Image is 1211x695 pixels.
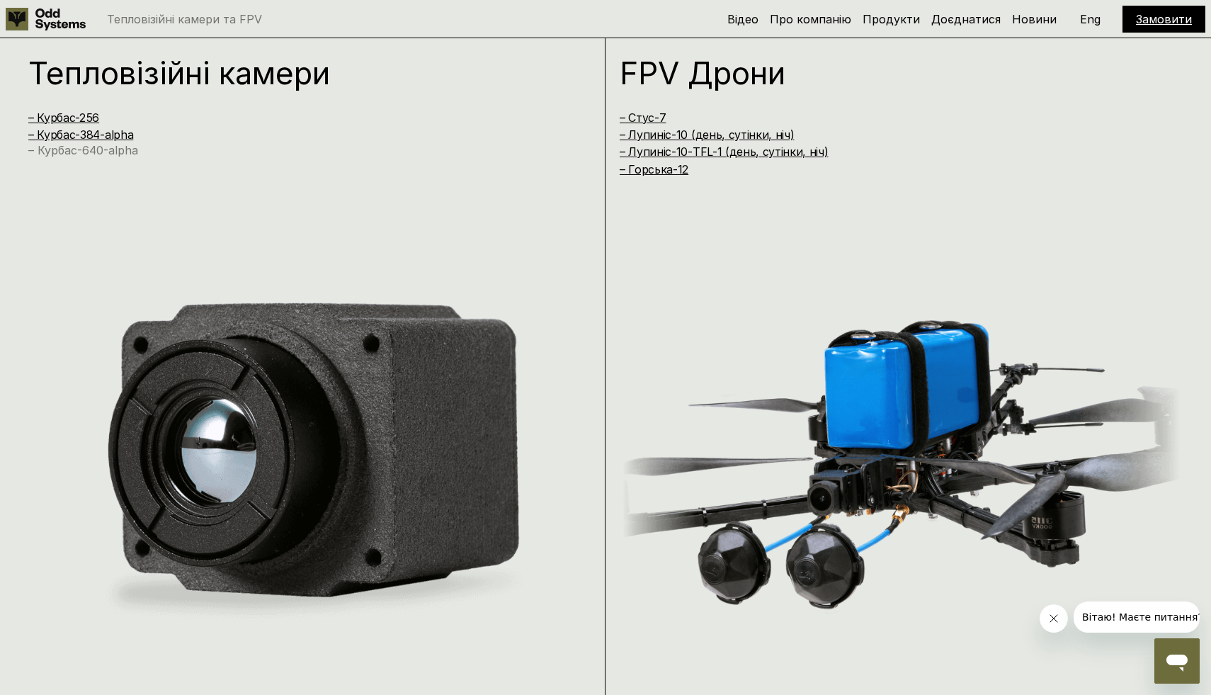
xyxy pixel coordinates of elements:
[770,12,851,26] a: Про компанію
[931,12,1001,26] a: Доєднатися
[620,145,829,159] a: – Лупиніс-10-TFL-1 (день, сутінки, ніч)
[28,57,557,89] h1: Тепловізійні камери
[1040,604,1068,633] iframe: Закрыть сообщение
[620,111,666,125] a: – Стус-7
[1080,13,1101,25] p: Eng
[1012,12,1057,26] a: Новини
[620,128,794,142] a: – Лупиніс-10 (день, сутінки, ніч)
[8,10,130,21] span: Вітаю! Маєте питання?
[1154,638,1200,684] iframe: Кнопка запуска окна обмена сообщениями
[863,12,920,26] a: Продукти
[1074,601,1200,633] iframe: Сообщение от компании
[727,12,758,26] a: Відео
[1136,12,1192,26] a: Замовити
[28,128,133,142] a: – Курбас-384-alpha
[107,13,262,25] p: Тепловізійні камери та FPV
[28,143,138,157] a: – Курбас-640-alpha
[620,57,1149,89] h1: FPV Дрони
[620,162,688,176] a: – Горська-12
[28,111,99,125] a: – Курбас-256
